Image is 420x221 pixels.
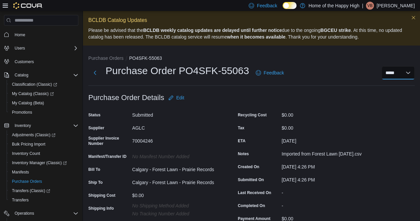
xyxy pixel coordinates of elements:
[227,34,286,40] strong: when it becomes available
[12,71,78,79] span: Catalog
[7,108,81,117] button: Promotions
[7,130,81,140] a: Adjustments (Classic)
[9,150,78,158] span: Inventory Count
[12,30,78,39] span: Home
[7,140,81,149] button: Bulk Pricing Import
[132,164,221,172] div: Calgary - Forest Lawn - Prairie Records
[15,46,25,51] span: Users
[282,149,371,157] div: Imported from Forest Lawn [DATE].csv
[9,177,45,185] a: Purchase Orders
[9,108,35,116] a: Promotions
[9,196,31,204] a: Transfers
[9,80,60,88] a: Classification (Classic)
[238,151,249,157] label: Notes
[9,168,78,176] span: Manifests
[132,190,221,198] div: $0.00
[7,177,81,186] button: Purchase Orders
[88,55,415,63] nav: An example of EuiBreadcrumbs
[238,203,265,208] label: Completed On
[13,2,43,9] img: Cova
[12,151,40,156] span: Inventory Count
[9,131,78,139] span: Adjustments (Classic)
[88,193,115,198] label: Shipping Cost
[409,14,417,22] button: Dismiss this callout
[1,70,81,80] button: Catalog
[1,44,81,53] button: Users
[7,98,81,108] button: My Catalog (Beta)
[282,110,371,118] div: $0.00
[9,90,78,98] span: My Catalog (Classic)
[1,57,81,66] button: Customers
[88,167,100,172] label: Bill To
[143,28,282,33] strong: BCLDB weekly catalog updates are delayed until further notice
[238,112,267,118] label: Recycling Cost
[12,110,32,115] span: Promotions
[7,80,81,89] a: Classification (Classic)
[176,94,184,101] span: Edit
[12,44,28,52] button: Users
[12,188,50,193] span: Transfers (Classic)
[9,196,78,204] span: Transfers
[132,123,221,131] div: AGLC
[132,211,221,216] p: No Tracking Number added
[7,186,81,195] a: Transfers (Classic)
[12,58,37,66] a: Customers
[7,89,81,98] a: My Catalog (Classic)
[12,100,44,106] span: My Catalog (Beta)
[7,167,81,177] button: Manifests
[15,123,31,128] span: Inventory
[9,177,78,185] span: Purchase Orders
[9,108,78,116] span: Promotions
[88,55,124,61] button: Purchase Orders
[7,195,81,205] button: Transfers
[88,154,126,159] label: Manifest/Transfer ID
[377,2,415,10] p: [PERSON_NAME]
[308,2,359,10] p: Home of the Happy High
[9,80,78,88] span: Classification (Classic)
[283,2,296,9] input: Dark Mode
[7,158,81,167] a: Inventory Manager (Classic)
[132,136,221,144] div: 70004246
[9,90,56,98] a: My Catalog (Classic)
[12,142,45,147] span: Bulk Pricing Import
[132,110,221,118] div: Submitted
[12,31,28,39] a: Home
[9,187,78,195] span: Transfers (Classic)
[1,121,81,130] button: Inventory
[238,164,259,169] label: Created On
[12,57,78,66] span: Customers
[12,82,57,87] span: Classification (Classic)
[88,27,415,40] p: Please be advised that the due to the ongoing . At this time, no updated catalog has been release...
[15,59,34,64] span: Customers
[253,66,287,79] a: Feedback
[9,159,69,167] a: Inventory Manager (Classic)
[9,159,78,167] span: Inventory Manager (Classic)
[320,28,351,33] strong: BGCEU strike
[88,206,114,211] label: Shipping Info
[88,180,103,185] label: Ship To
[88,66,102,79] button: Next
[132,151,221,159] div: No Manifest Number added
[12,91,54,96] span: My Catalog (Classic)
[9,140,78,148] span: Bulk Pricing Import
[282,174,371,182] div: [DATE] 4:26 PM
[12,197,29,203] span: Transfers
[7,149,81,158] button: Inventory Count
[15,72,28,78] span: Catalog
[257,2,277,9] span: Feedback
[282,123,371,131] div: $0.00
[282,187,371,195] div: -
[9,140,48,148] a: Bulk Pricing Import
[132,203,221,208] p: No Shipping Method added
[9,99,47,107] a: My Catalog (Beta)
[12,44,78,52] span: Users
[12,122,34,130] button: Inventory
[12,169,29,175] span: Manifests
[12,160,67,166] span: Inventory Manager (Classic)
[9,99,78,107] span: My Catalog (Beta)
[9,168,32,176] a: Manifests
[12,209,37,217] button: Operations
[264,69,284,76] span: Feedback
[88,16,415,24] p: BCLDB Catalog Updates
